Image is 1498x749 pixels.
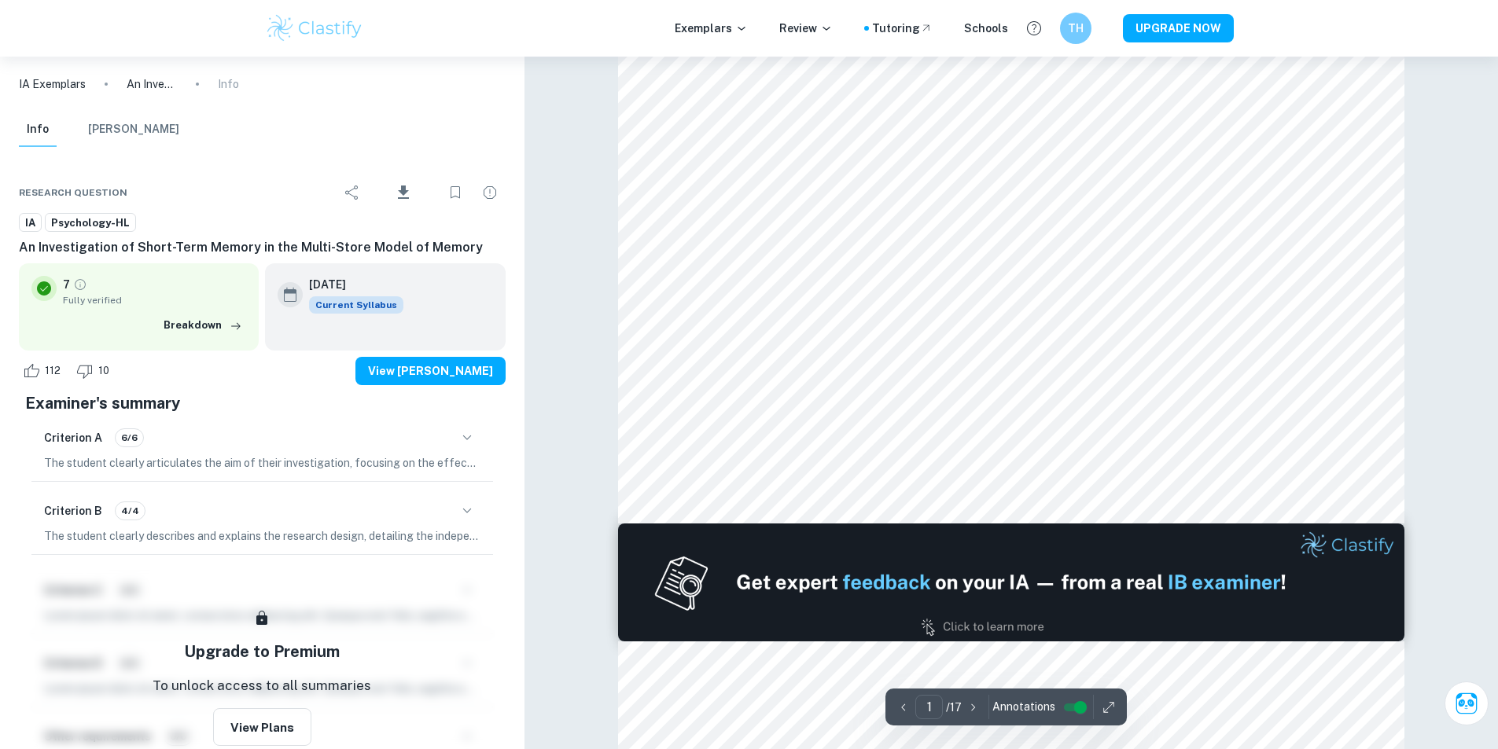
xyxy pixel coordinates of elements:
[872,20,933,37] a: Tutoring
[63,293,246,307] span: Fully verified
[19,213,42,233] a: IA
[73,277,87,292] a: Grade fully verified
[19,185,127,200] span: Research question
[309,296,403,314] div: This exemplar is based on the current syllabus. Feel free to refer to it for inspiration/ideas wh...
[36,363,69,379] span: 112
[1060,13,1091,44] button: TH
[19,112,57,147] button: Info
[1445,681,1489,725] button: Ask Clai
[19,75,86,93] a: IA Exemplars
[337,177,368,208] div: Share
[44,527,480,545] p: The student clearly describes and explains the research design, detailing the independent measure...
[1021,15,1047,42] button: Help and Feedback
[153,676,371,696] p: To unlock access to all summaries
[946,699,962,716] p: / 17
[1066,20,1084,37] h6: TH
[184,640,340,663] h5: Upgrade to Premium
[127,75,177,93] p: An Investigation of Short-Term Memory in the Multi-Store Model of Memory
[309,296,403,314] span: Current Syllabus
[160,314,246,337] button: Breakdown
[19,358,69,384] div: Like
[19,238,506,257] h6: An Investigation of Short-Term Memory in the Multi-Store Model of Memory
[90,363,118,379] span: 10
[675,20,748,37] p: Exemplars
[46,215,135,231] span: Psychology-HL
[45,213,136,233] a: Psychology-HL
[44,502,102,520] h6: Criterion B
[20,215,41,231] span: IA
[88,112,179,147] button: [PERSON_NAME]
[474,177,506,208] div: Report issue
[964,20,1008,37] a: Schools
[1123,14,1234,42] button: UPGRADE NOW
[309,276,391,293] h6: [DATE]
[213,708,311,746] button: View Plans
[25,391,499,415] h5: Examiner's summary
[355,357,506,385] button: View [PERSON_NAME]
[992,699,1055,715] span: Annotations
[218,75,239,93] p: Info
[779,20,833,37] p: Review
[63,276,70,293] p: 7
[72,358,118,384] div: Dislike
[44,454,480,472] p: The student clearly articulates the aim of their investigation, focusing on the effect of delay t...
[440,177,471,208] div: Bookmark
[116,504,145,518] span: 4/4
[371,172,436,213] div: Download
[44,429,102,446] h6: Criterion A
[618,523,1404,641] img: Ad
[265,13,365,44] img: Clastify logo
[116,431,143,445] span: 6/6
